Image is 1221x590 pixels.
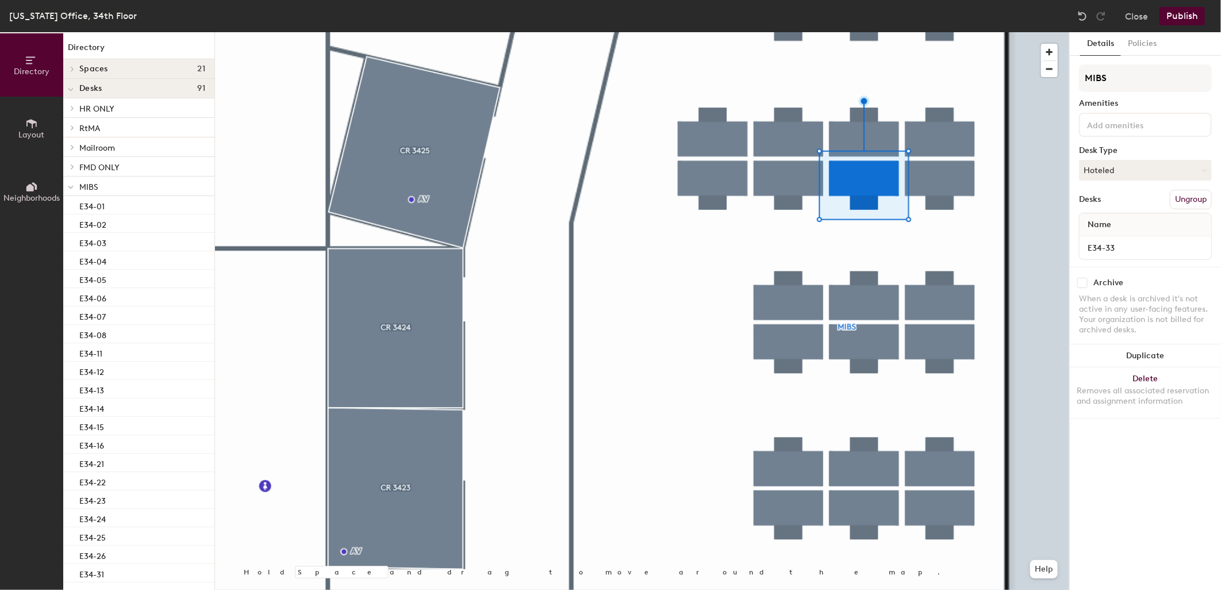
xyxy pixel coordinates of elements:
p: E34-07 [79,309,106,322]
button: Ungroup [1170,190,1212,209]
span: Layout [19,130,45,140]
p: E34-13 [79,382,104,396]
button: Duplicate [1070,344,1221,367]
span: Directory [14,67,49,76]
h1: Directory [63,41,214,59]
p: E34-23 [79,493,106,506]
span: Mailroom [79,143,115,153]
p: E34-03 [79,235,106,248]
div: Archive [1093,278,1123,288]
p: E34-26 [79,548,106,561]
span: 91 [197,84,205,93]
div: Desk Type [1079,146,1212,155]
p: E34-06 [79,290,106,304]
span: Desks [79,84,102,93]
div: [US_STATE] Office, 34th Floor [9,9,137,23]
img: Redo [1095,10,1107,22]
span: RtMA [79,124,100,133]
button: Close [1125,7,1148,25]
button: Details [1080,32,1121,56]
input: Add amenities [1085,117,1188,131]
p: E34-25 [79,530,106,543]
div: Amenities [1079,99,1212,108]
span: Name [1082,214,1117,235]
p: E34-04 [79,254,106,267]
button: Help [1030,560,1058,578]
button: Publish [1159,7,1205,25]
span: MIBS [79,182,98,192]
p: E34-01 [79,198,105,212]
div: When a desk is archived it's not active in any user-facing features. Your organization is not bil... [1079,294,1212,335]
p: E34-11 [79,346,102,359]
span: 21 [197,64,205,74]
p: E34-31 [79,566,104,580]
button: DeleteRemoves all associated reservation and assignment information [1070,367,1221,418]
p: E34-22 [79,474,106,488]
p: E34-24 [79,511,106,524]
span: Neighborhoods [3,193,60,203]
p: E34-14 [79,401,104,414]
p: E34-08 [79,327,106,340]
button: Hoteled [1079,160,1212,181]
p: E34-15 [79,419,104,432]
p: E34-05 [79,272,106,285]
p: E34-16 [79,438,104,451]
img: Undo [1077,10,1088,22]
div: Removes all associated reservation and assignment information [1077,386,1214,407]
p: E34-02 [79,217,106,230]
span: FMD ONLY [79,163,120,173]
input: Unnamed desk [1082,240,1209,256]
div: Desks [1079,195,1101,204]
p: E34-12 [79,364,104,377]
span: HR ONLY [79,104,114,114]
p: E34-21 [79,456,104,469]
span: Spaces [79,64,108,74]
button: Policies [1121,32,1164,56]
